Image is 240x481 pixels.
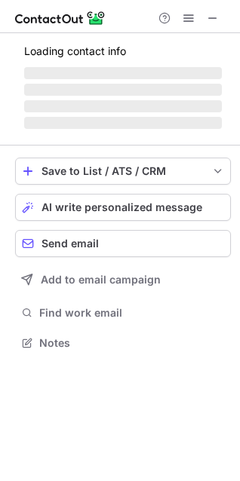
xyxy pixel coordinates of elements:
span: ‌ [24,100,222,112]
span: Add to email campaign [41,274,161,286]
span: Find work email [39,306,225,320]
button: Notes [15,332,231,354]
button: Send email [15,230,231,257]
img: ContactOut v5.3.10 [15,9,106,27]
button: Find work email [15,302,231,323]
p: Loading contact info [24,45,222,57]
div: Save to List / ATS / CRM [42,165,205,177]
button: AI write personalized message [15,194,231,221]
button: Add to email campaign [15,266,231,293]
span: Send email [42,237,99,250]
span: ‌ [24,67,222,79]
button: save-profile-one-click [15,158,231,185]
span: AI write personalized message [42,201,202,213]
span: Notes [39,336,225,350]
span: ‌ [24,84,222,96]
span: ‌ [24,117,222,129]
